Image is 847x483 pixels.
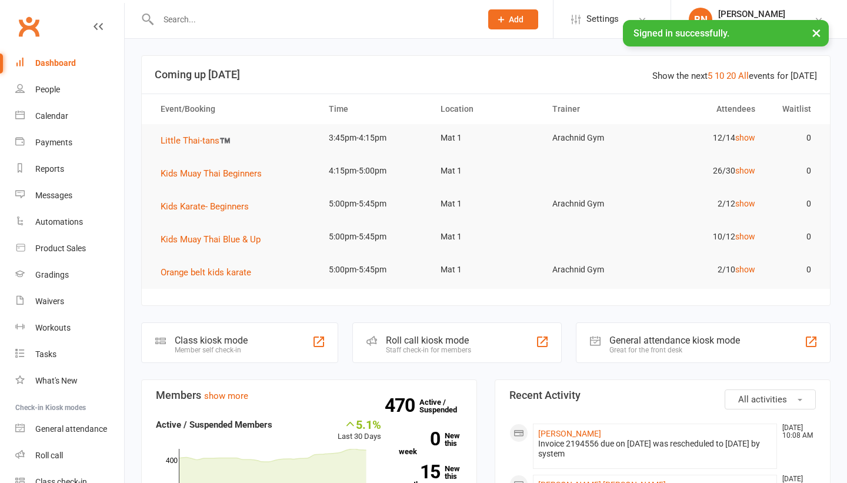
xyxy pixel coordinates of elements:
[15,76,124,103] a: People
[161,134,239,148] button: Little Thai-tans™️
[35,244,86,253] div: Product Sales
[35,191,72,200] div: Messages
[318,223,430,251] td: 5:00pm-5:45pm
[318,94,430,124] th: Time
[318,124,430,152] td: 3:45pm-4:15pm
[726,71,736,81] a: 20
[653,124,765,152] td: 12/14
[509,15,523,24] span: Add
[399,463,440,481] strong: 15
[175,335,248,346] div: Class kiosk mode
[318,157,430,185] td: 4:15pm-5:00pm
[156,419,272,430] strong: Active / Suspended Members
[488,9,538,29] button: Add
[653,157,765,185] td: 26/30
[35,85,60,94] div: People
[419,389,471,422] a: 470Active / Suspended
[806,20,827,45] button: ×
[15,315,124,341] a: Workouts
[35,164,64,174] div: Reports
[35,270,69,279] div: Gradings
[735,232,755,241] a: show
[652,69,817,83] div: Show the next events for [DATE]
[15,368,124,394] a: What's New
[386,346,471,354] div: Staff check-in for members
[766,223,822,251] td: 0
[542,190,653,218] td: Arachnid Gym
[735,199,755,208] a: show
[538,429,601,438] a: [PERSON_NAME]
[653,94,765,124] th: Attendees
[399,432,462,455] a: 0New this week
[35,349,56,359] div: Tasks
[15,103,124,129] a: Calendar
[35,451,63,460] div: Roll call
[35,217,83,226] div: Automations
[15,182,124,209] a: Messages
[718,9,785,19] div: [PERSON_NAME]
[35,138,72,147] div: Payments
[653,223,765,251] td: 10/12
[609,335,740,346] div: General attendance kiosk mode
[430,157,542,185] td: Mat 1
[35,297,64,306] div: Waivers
[318,190,430,218] td: 5:00pm-5:45pm
[766,124,822,152] td: 0
[15,235,124,262] a: Product Sales
[538,439,772,459] div: Invoice 2194556 due on [DATE] was rescheduled to [DATE] by system
[609,346,740,354] div: Great for the front desk
[385,397,419,414] strong: 470
[766,94,822,124] th: Waitlist
[586,6,619,32] span: Settings
[155,69,817,81] h3: Coming up [DATE]
[735,133,755,142] a: show
[399,430,440,448] strong: 0
[776,424,815,439] time: [DATE] 10:08 AM
[725,389,816,409] button: All activities
[542,124,653,152] td: Arachnid Gym
[35,58,76,68] div: Dashboard
[430,223,542,251] td: Mat 1
[161,135,231,146] span: Little Thai-tans™️
[161,232,269,247] button: Kids Muay Thai Blue & Up
[715,71,724,81] a: 10
[204,391,248,401] a: show more
[161,201,249,212] span: Kids Karate- Beginners
[386,335,471,346] div: Roll call kiosk mode
[15,50,124,76] a: Dashboard
[150,94,318,124] th: Event/Booking
[718,19,785,30] div: Arachnid Gym
[708,71,712,81] a: 5
[689,8,712,31] div: BN
[633,28,729,39] span: Signed in successfully.
[766,256,822,284] td: 0
[161,199,257,214] button: Kids Karate- Beginners
[161,166,270,181] button: Kids Muay Thai Beginners
[542,94,653,124] th: Trainer
[430,190,542,218] td: Mat 1
[653,190,765,218] td: 2/12
[15,209,124,235] a: Automations
[14,12,44,41] a: Clubworx
[15,156,124,182] a: Reports
[338,418,381,443] div: Last 30 Days
[735,166,755,175] a: show
[542,256,653,284] td: Arachnid Gym
[35,323,71,332] div: Workouts
[35,376,78,385] div: What's New
[735,265,755,274] a: show
[338,418,381,431] div: 5.1%
[155,11,473,28] input: Search...
[15,288,124,315] a: Waivers
[430,256,542,284] td: Mat 1
[653,256,765,284] td: 2/10
[156,389,462,401] h3: Members
[430,94,542,124] th: Location
[175,346,248,354] div: Member self check-in
[15,341,124,368] a: Tasks
[161,168,262,179] span: Kids Muay Thai Beginners
[15,442,124,469] a: Roll call
[509,389,816,401] h3: Recent Activity
[430,124,542,152] td: Mat 1
[161,267,251,278] span: Orange belt kids karate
